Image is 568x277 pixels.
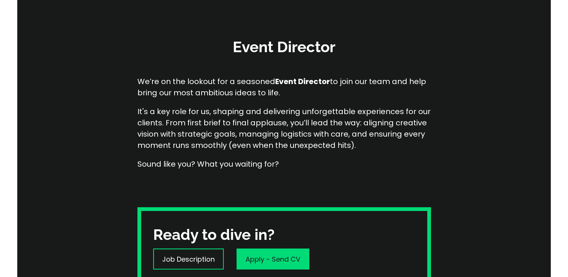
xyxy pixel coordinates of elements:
a: Apply - Send CV [237,248,309,269]
p: Job Description [162,254,215,264]
p: Apply - Send CV [246,254,300,264]
p: Sound like you? What you waiting for? [137,158,431,170]
strong: Event Director [275,76,330,87]
p: We’re on the lookout for a seasoned to join our team and help bring our most ambitious ideas to l... [137,76,431,98]
p: It's a key role for us, shaping and delivering unforgettable experiences for our clients. From fi... [137,106,431,151]
h3: Ready to dive in? [153,224,274,245]
a: Job Description [153,248,224,269]
h3: Event Director [172,37,397,57]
